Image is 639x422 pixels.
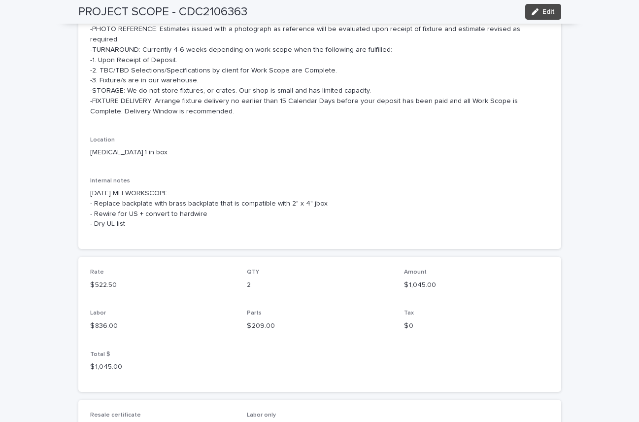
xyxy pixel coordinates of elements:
span: Rate [90,269,104,275]
p: [DATE] MH WORKSCOPE: - Replace backplate with brass backplate that is compatible with 2" x 4" jbo... [90,188,549,229]
span: Labor [90,310,106,316]
p: $ 209.00 [247,321,392,331]
span: Tax [404,310,414,316]
span: Internal notes [90,178,130,184]
span: Amount [404,269,427,275]
span: Resale certificate [90,412,141,418]
p: [MEDICAL_DATA].1 in box [90,147,235,158]
span: Total $ [90,352,110,357]
h2: PROJECT SCOPE - CDC2106363 [78,5,247,19]
span: Edit [542,8,555,15]
p: $ 836.00 [90,321,235,331]
span: Labor only [247,412,276,418]
p: $ 1,045.00 [404,280,549,290]
button: Edit [525,4,561,20]
p: 2 [247,280,392,290]
p: $ 1,045.00 [90,362,235,372]
span: Location [90,137,115,143]
span: QTY [247,269,259,275]
span: Parts [247,310,262,316]
p: $ 0 [404,321,549,331]
p: $ 522.50 [90,280,235,290]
